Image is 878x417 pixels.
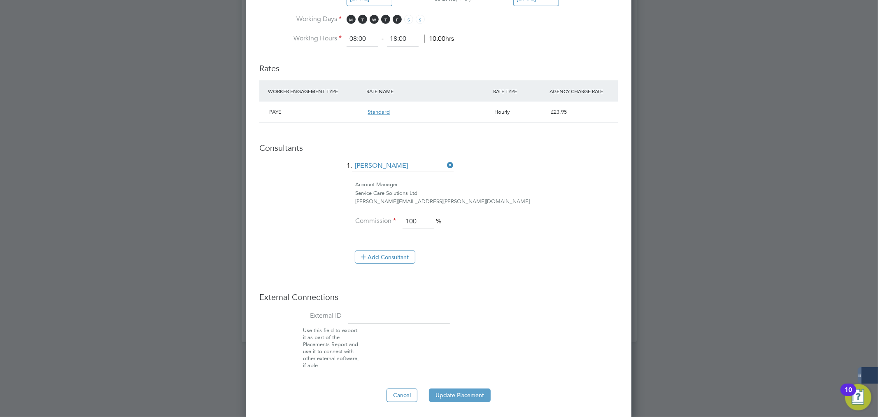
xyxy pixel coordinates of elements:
span: 10.00hrs [424,35,454,43]
div: Hourly [491,105,548,119]
h3: Consultants [259,143,618,153]
span: S [404,15,413,24]
span: S [416,15,425,24]
span: T [381,15,390,24]
label: External ID [259,312,342,320]
div: 10 [845,390,852,401]
button: Add Consultant [355,251,415,264]
span: ‐ [380,35,385,43]
span: W [370,15,379,24]
div: WORKER ENGAGEMENT TYPE [266,84,365,98]
input: Search for... [352,160,454,172]
button: Open Resource Center, 10 new notifications [845,384,871,410]
span: Use this field to export it as part of the Placements Report and use it to connect with other ext... [303,327,359,368]
h3: Rates [259,55,618,74]
label: Commission [355,217,396,225]
div: Service Care Solutions Ltd [355,189,618,198]
div: Account Manager [355,180,618,189]
button: Update Placement [429,389,491,402]
input: 08:00 [347,32,378,47]
h3: External Connections [259,292,618,302]
span: F [393,15,402,24]
span: M [347,15,356,24]
div: RATE TYPE [491,84,548,98]
li: 1. [259,160,618,180]
label: Working Hours [259,34,342,43]
span: T [358,15,367,24]
span: Standard [368,108,390,115]
button: Cancel [387,389,417,402]
div: AGENCY CHARGE RATE [548,84,618,98]
span: % [436,217,441,225]
div: [PERSON_NAME][EMAIL_ADDRESS][PERSON_NAME][DOMAIN_NAME] [355,197,618,206]
label: Working Days [259,15,342,23]
div: PAYE [266,105,365,119]
div: RATE NAME [365,84,491,98]
input: 17:00 [387,32,419,47]
div: £23.95 [548,105,618,119]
